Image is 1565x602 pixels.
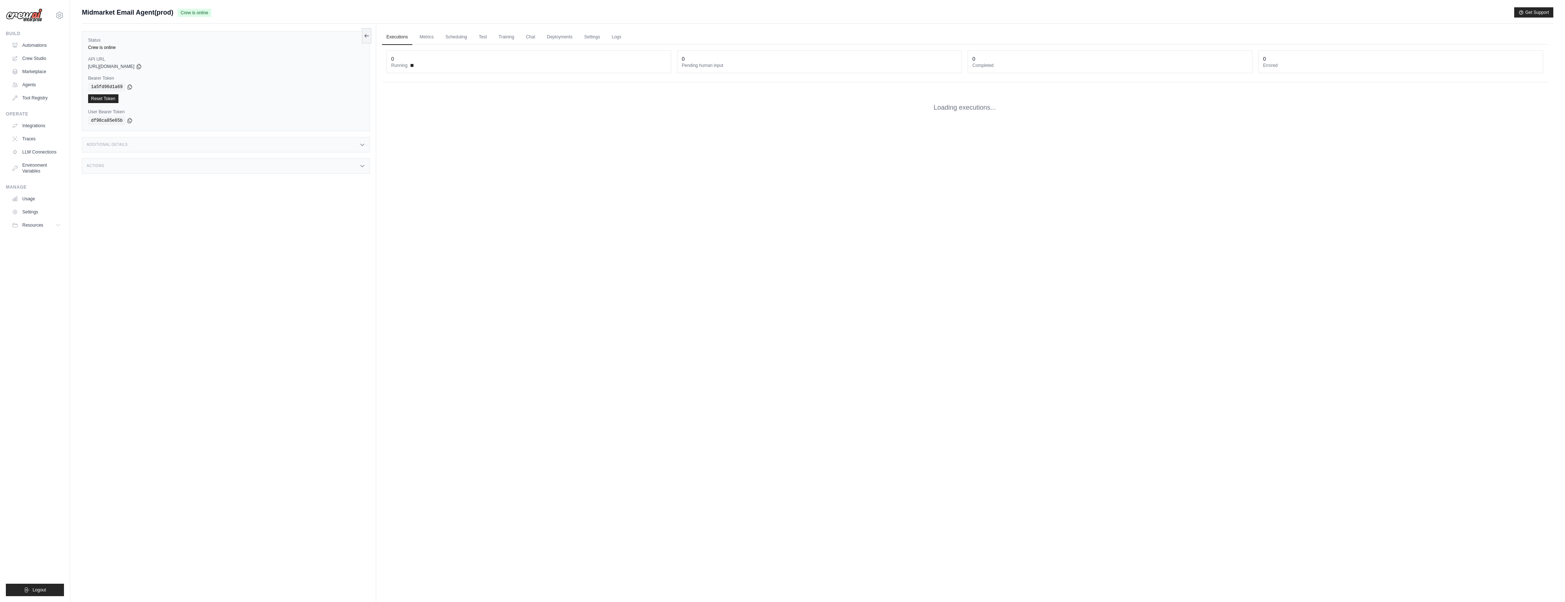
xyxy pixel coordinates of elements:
[1263,55,1266,63] div: 0
[88,116,125,125] code: df98ca85e65b
[9,92,64,104] a: Tool Registry
[6,31,64,37] div: Build
[88,45,364,50] div: Crew is online
[441,30,471,45] a: Scheduling
[9,133,64,145] a: Traces
[88,75,364,81] label: Bearer Token
[543,30,577,45] a: Deployments
[494,30,519,45] a: Training
[382,30,412,45] a: Executions
[382,91,1547,124] div: Loading executions...
[9,146,64,158] a: LLM Connections
[9,39,64,51] a: Automations
[580,30,604,45] a: Settings
[972,55,975,63] div: 0
[682,55,685,63] div: 0
[1263,63,1538,68] dt: Errored
[391,63,408,68] span: Running
[82,7,173,18] span: Midmarket Email Agent(prod)
[87,164,104,168] h3: Actions
[88,109,364,115] label: User Bearer Token
[9,193,64,205] a: Usage
[1514,7,1553,18] button: Get Support
[475,30,491,45] a: Test
[88,94,118,103] a: Reset Token
[88,56,364,62] label: API URL
[522,30,540,45] a: Chat
[6,8,42,22] img: Logo
[415,30,438,45] a: Metrics
[9,53,64,64] a: Crew Studio
[9,79,64,91] a: Agents
[391,55,394,63] div: 0
[9,66,64,77] a: Marketplace
[33,587,46,593] span: Logout
[6,111,64,117] div: Operate
[87,143,128,147] h3: Additional Details
[88,64,135,69] span: [URL][DOMAIN_NAME]
[9,159,64,177] a: Environment Variables
[88,83,125,91] code: 1a5fd96d1a69
[22,222,43,228] span: Resources
[9,120,64,132] a: Integrations
[6,184,64,190] div: Manage
[607,30,625,45] a: Logs
[682,63,957,68] dt: Pending human input
[9,206,64,218] a: Settings
[9,219,64,231] button: Resources
[972,63,1248,68] dt: Completed
[88,37,364,43] label: Status
[178,9,211,17] span: Crew is online
[6,584,64,596] button: Logout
